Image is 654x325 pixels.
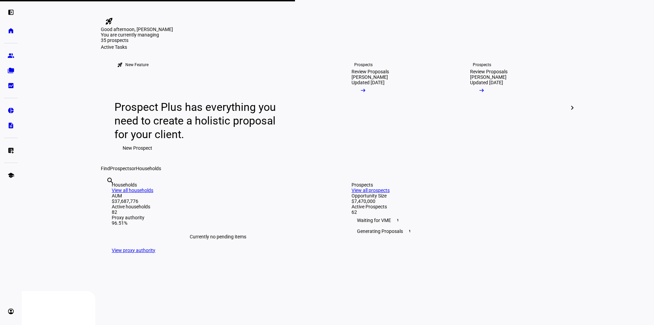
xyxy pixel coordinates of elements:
[352,74,388,80] div: [PERSON_NAME]
[114,141,160,155] button: New Prospect
[352,204,564,209] div: Active Prospects
[112,198,324,204] div: $37,687,776
[352,226,564,237] div: Generating Proposals
[395,218,401,223] span: 1
[112,182,324,188] div: Households
[7,67,14,74] eth-mat-symbol: folder_copy
[101,32,159,38] span: You are currently managing
[473,62,491,68] div: Prospects
[352,69,389,74] div: Review Proposals
[4,64,18,77] a: folder_copy
[470,80,503,85] div: Updated [DATE]
[7,147,14,154] eth-mat-symbol: list_alt_add
[4,104,18,117] a: pie_chart
[352,80,385,85] div: Updated [DATE]
[568,104,576,112] mat-icon: chevron_right
[4,49,18,62] a: group
[354,62,373,68] div: Prospects
[352,188,390,193] a: View all prospects
[7,52,14,59] eth-mat-symbol: group
[105,17,113,25] mat-icon: rocket_launch
[7,122,14,129] eth-mat-symbol: description
[112,209,324,215] div: 82
[101,38,169,43] div: 35 prospects
[470,74,507,80] div: [PERSON_NAME]
[117,62,123,68] mat-icon: rocket_launch
[4,24,18,38] a: home
[112,193,324,198] div: AUM
[407,228,412,234] span: 1
[352,198,564,204] div: $7,470,000
[352,193,564,198] div: Opportunity Size
[101,44,575,50] div: Active Tasks
[106,186,108,194] input: Enter name of prospect or household
[470,69,508,74] div: Review Proposals
[7,82,14,89] eth-mat-symbol: bid_landscape
[114,100,282,141] div: Prospect Plus has everything you need to create a holistic proposal for your client.
[360,87,367,94] mat-icon: arrow_right_alt
[112,226,324,248] div: Currently no pending items
[125,62,149,68] div: New Feature
[106,177,114,185] mat-icon: search
[459,50,572,166] a: ProspectsReview Proposals[PERSON_NAME]Updated [DATE]
[352,215,564,226] div: Waiting for VME
[112,204,324,209] div: Active households
[101,27,575,32] div: Good afternoon, [PERSON_NAME]
[4,119,18,132] a: description
[123,141,152,155] span: New Prospect
[7,172,14,179] eth-mat-symbol: school
[112,215,324,220] div: Proxy authority
[7,27,14,34] eth-mat-symbol: home
[136,166,161,171] span: Households
[7,9,14,16] eth-mat-symbol: left_panel_open
[7,308,14,315] eth-mat-symbol: account_circle
[112,188,153,193] a: View all households
[341,50,454,166] a: ProspectsReview Proposals[PERSON_NAME]Updated [DATE]
[478,87,485,94] mat-icon: arrow_right_alt
[352,182,564,188] div: Prospects
[352,209,564,215] div: 62
[101,166,575,171] div: Find or
[112,220,324,226] div: 96.51%
[112,248,155,253] a: View proxy authority
[110,166,131,171] span: Prospects
[4,79,18,92] a: bid_landscape
[7,107,14,114] eth-mat-symbol: pie_chart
